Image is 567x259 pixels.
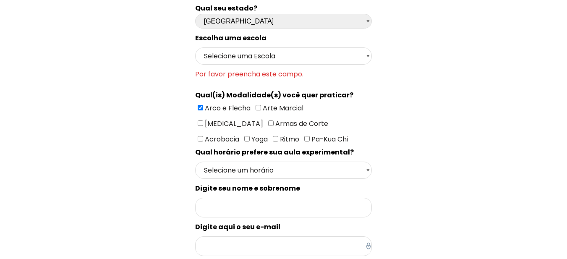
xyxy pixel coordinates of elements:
[304,136,310,141] input: Pa-Kua Chi
[203,119,263,128] span: [MEDICAL_DATA]
[310,134,348,144] span: Pa-Kua Chi
[203,103,251,113] span: Arco e Flecha
[250,134,268,144] span: Yoga
[203,134,239,144] span: Acrobacia
[198,120,203,126] input: [MEDICAL_DATA]
[244,136,250,141] input: Yoga
[268,120,274,126] input: Armas de Corte
[198,136,203,141] input: Acrobacia
[195,33,267,43] spam: Escolha uma escola
[195,3,257,13] b: Qual seu estado?
[273,136,278,141] input: Ritmo
[195,147,354,157] spam: Qual horário prefere sua aula experimental?
[195,90,353,100] spam: Qual(is) Modalidade(s) você quer praticar?
[195,69,372,79] span: Por favor preencha este campo.
[256,105,261,110] input: Arte Marcial
[195,183,300,193] spam: Digite seu nome e sobrenome
[274,119,328,128] span: Armas de Corte
[278,134,299,144] span: Ritmo
[198,105,203,110] input: Arco e Flecha
[195,222,280,232] spam: Digite aqui o seu e-mail
[261,103,303,113] span: Arte Marcial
